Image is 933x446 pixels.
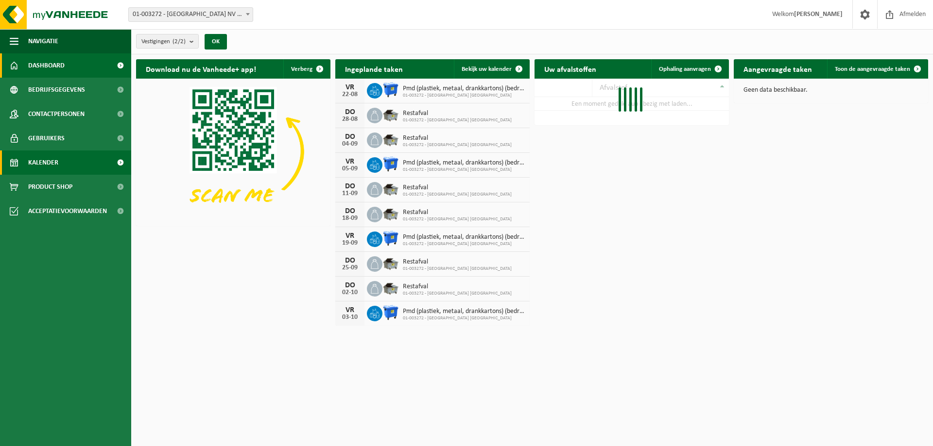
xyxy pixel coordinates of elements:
div: 28-08 [340,116,360,123]
span: 01-003272 - [GEOGRAPHIC_DATA] [GEOGRAPHIC_DATA] [403,117,512,123]
div: DO [340,108,360,116]
span: 01-003272 - [GEOGRAPHIC_DATA] [GEOGRAPHIC_DATA] [403,142,512,148]
img: WB-5000-GAL-GY-01 [382,131,399,148]
div: 18-09 [340,215,360,222]
span: Vestigingen [141,34,186,49]
button: Verberg [283,59,329,79]
span: Pmd (plastiek, metaal, drankkartons) (bedrijven) [403,308,525,315]
span: Product Shop [28,175,72,199]
span: Restafval [403,184,512,192]
a: Toon de aangevraagde taken [827,59,927,79]
span: Pmd (plastiek, metaal, drankkartons) (bedrijven) [403,159,525,167]
div: VR [340,158,360,165]
div: VR [340,306,360,314]
span: Restafval [403,258,512,266]
span: Kalender [28,150,58,175]
span: 01-003272 - [GEOGRAPHIC_DATA] [GEOGRAPHIC_DATA] [403,315,525,321]
span: 01-003272 - [GEOGRAPHIC_DATA] [GEOGRAPHIC_DATA] [403,241,525,247]
span: Bedrijfsgegevens [28,78,85,102]
h2: Download nu de Vanheede+ app! [136,59,266,78]
span: 01-003272 - [GEOGRAPHIC_DATA] [GEOGRAPHIC_DATA] [403,266,512,272]
img: WB-5000-GAL-GY-01 [382,280,399,296]
div: DO [340,257,360,264]
img: WB-5000-GAL-GY-01 [382,106,399,123]
span: Bekijk uw kalender [462,66,512,72]
div: 22-08 [340,91,360,98]
div: 25-09 [340,264,360,271]
div: 05-09 [340,165,360,172]
span: Navigatie [28,29,58,53]
strong: [PERSON_NAME] [794,11,843,18]
span: 01-003272 - [GEOGRAPHIC_DATA] [GEOGRAPHIC_DATA] [403,93,525,99]
button: Vestigingen(2/2) [136,34,199,49]
img: WB-1100-HPE-BE-01 [382,156,399,172]
span: Acceptatievoorwaarden [28,199,107,223]
div: 03-10 [340,314,360,321]
div: 19-09 [340,240,360,247]
span: Pmd (plastiek, metaal, drankkartons) (bedrijven) [403,85,525,93]
img: Download de VHEPlus App [136,79,330,224]
h2: Aangevraagde taken [734,59,822,78]
span: 01-003272 - [GEOGRAPHIC_DATA] [GEOGRAPHIC_DATA] [403,216,512,222]
count: (2/2) [173,38,186,45]
span: Contactpersonen [28,102,85,126]
div: DO [340,182,360,190]
span: 01-003272 - [GEOGRAPHIC_DATA] [GEOGRAPHIC_DATA] [403,291,512,297]
h2: Uw afvalstoffen [535,59,606,78]
div: VR [340,232,360,240]
a: Ophaling aanvragen [651,59,728,79]
span: Ophaling aanvragen [659,66,711,72]
img: WB-1100-HPE-BE-01 [382,230,399,247]
div: 11-09 [340,190,360,197]
img: WB-1100-HPE-BE-01 [382,82,399,98]
div: 04-09 [340,141,360,148]
span: 01-003272 - BELGOSUC NV - BEERNEM [129,8,253,21]
span: 01-003272 - BELGOSUC NV - BEERNEM [128,7,253,22]
div: 02-10 [340,289,360,296]
h2: Ingeplande taken [335,59,413,78]
a: Bekijk uw kalender [454,59,529,79]
img: WB-5000-GAL-GY-01 [382,181,399,197]
span: Pmd (plastiek, metaal, drankkartons) (bedrijven) [403,233,525,241]
img: WB-1100-HPE-BE-01 [382,304,399,321]
div: DO [340,133,360,141]
button: OK [205,34,227,50]
p: Geen data beschikbaar. [743,87,918,94]
img: WB-5000-GAL-GY-01 [382,255,399,271]
span: Gebruikers [28,126,65,150]
span: 01-003272 - [GEOGRAPHIC_DATA] [GEOGRAPHIC_DATA] [403,167,525,173]
img: WB-5000-GAL-GY-01 [382,205,399,222]
span: Restafval [403,209,512,216]
span: Dashboard [28,53,65,78]
span: Verberg [291,66,312,72]
div: DO [340,207,360,215]
div: VR [340,83,360,91]
span: Restafval [403,283,512,291]
span: Toon de aangevraagde taken [835,66,910,72]
span: 01-003272 - [GEOGRAPHIC_DATA] [GEOGRAPHIC_DATA] [403,192,512,198]
span: Restafval [403,110,512,117]
span: Restafval [403,134,512,142]
div: DO [340,281,360,289]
